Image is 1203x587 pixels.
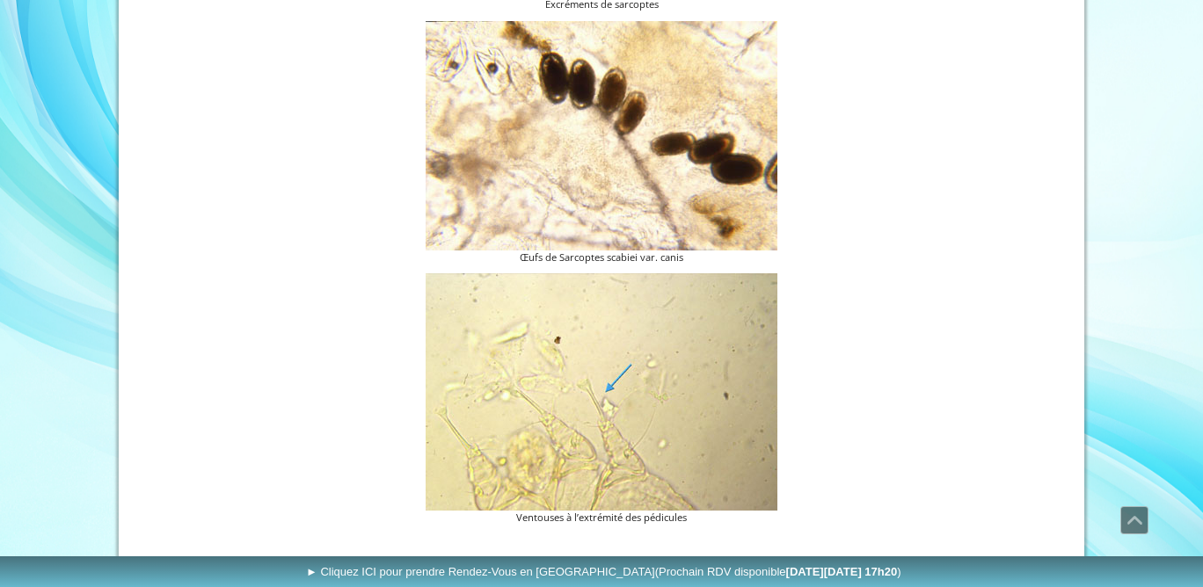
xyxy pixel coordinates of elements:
[426,250,777,265] figcaption: Œufs de Sarcoptes scabiei var. canis
[426,273,777,511] img: Ventouses à l’extrémité des pédicules
[426,511,777,525] figcaption: Ventouses à l’extrémité des pédicules
[786,565,898,578] b: [DATE][DATE] 17h20
[426,21,777,250] img: Œufs de Sarcoptes scabiei var. canis
[1121,507,1148,533] span: Défiler vers le haut
[306,565,901,578] span: ► Cliquez ICI pour prendre Rendez-Vous en [GEOGRAPHIC_DATA]
[1120,506,1148,534] a: Défiler vers le haut
[655,565,901,578] span: (Prochain RDV disponible )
